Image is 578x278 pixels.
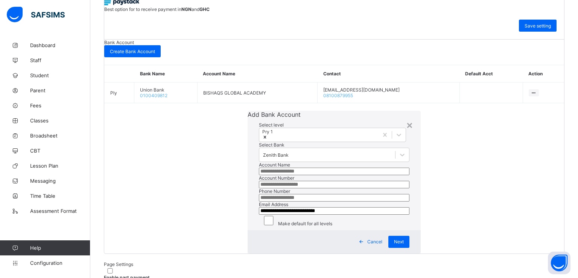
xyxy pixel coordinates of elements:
span: Student [30,72,90,78]
span: 0100409812 [140,93,167,98]
span: Assessment Format [30,208,90,214]
span: Broadsheet [30,133,90,139]
label: Phone Number [259,188,290,194]
td: Ply [105,82,134,103]
div: Pry 1 [262,129,273,134]
th: Bank Name [134,65,198,82]
span: CBT [30,148,90,154]
span: Page Settings [104,261,133,267]
span: Select level [259,122,284,128]
span: Configuration [30,260,90,266]
td: Union Bank [134,82,198,103]
td: [EMAIL_ADDRESS][DOMAIN_NAME] [318,82,460,103]
span: Add Bank Account [248,111,301,118]
label: Account Number [259,175,294,181]
span: Help [30,245,90,251]
span: Cancel [367,239,382,244]
span: Select Bank [259,142,284,148]
span: Save setting [525,23,551,29]
span: Staff [30,57,90,63]
span: Dashboard [30,42,90,48]
div: × [406,118,413,131]
span: Classes [30,118,90,124]
th: Contact [318,65,460,82]
span: Best option for to receive payment in and [104,6,210,12]
td: BISHAQS GLOBAL ACADEMY [197,82,317,103]
span: Time Table [30,193,90,199]
button: Open asap [548,252,570,274]
th: Account Name [197,65,317,82]
span: 08100879955 [323,93,353,98]
span: Next [394,239,404,244]
span: Parent [30,87,90,93]
span: Fees [30,102,90,108]
img: safsims [7,7,65,23]
th: Action [523,65,564,82]
div: Zenith Bank [263,152,289,158]
span: Create Bank Account [110,49,155,54]
b: GHC [199,6,210,12]
span: Bank Account [104,40,134,45]
label: Account Name [259,162,290,168]
span: Lesson Plan [30,163,90,169]
label: Email Address [259,202,288,207]
label: Make default for all levels [278,221,332,226]
span: Messaging [30,178,90,184]
b: NGN [181,6,192,12]
th: Default Acct [459,65,523,82]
